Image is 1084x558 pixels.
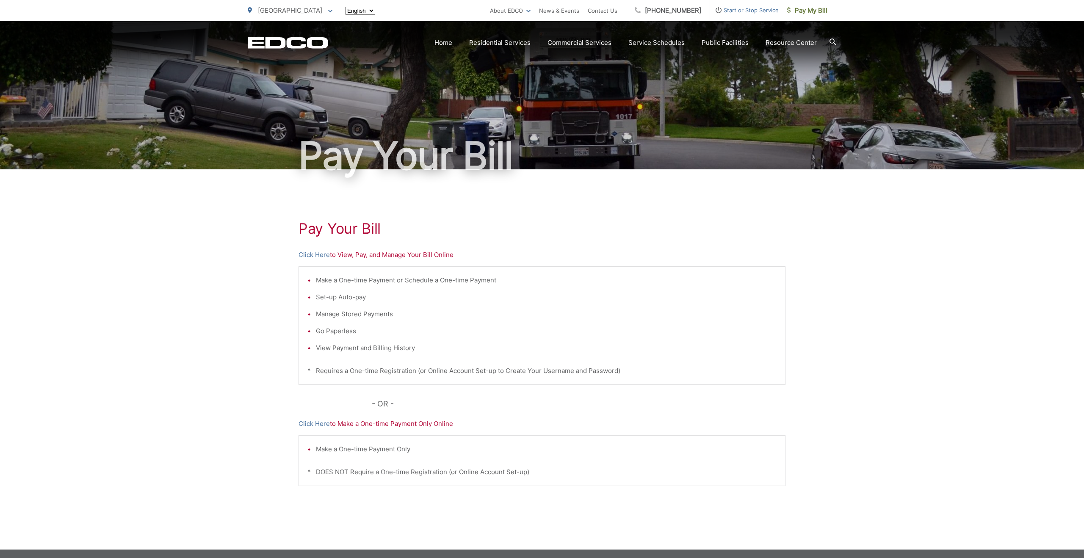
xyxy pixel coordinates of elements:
a: Click Here [299,250,330,260]
h1: Pay Your Bill [299,220,785,237]
select: Select a language [345,7,375,15]
p: * Requires a One-time Registration (or Online Account Set-up to Create Your Username and Password) [307,366,777,376]
a: News & Events [539,6,579,16]
h1: Pay Your Bill [248,135,836,177]
p: to Make a One-time Payment Only Online [299,419,785,429]
li: Set-up Auto-pay [316,292,777,302]
li: Manage Stored Payments [316,309,777,319]
li: Go Paperless [316,326,777,336]
a: Commercial Services [548,38,611,48]
a: Click Here [299,419,330,429]
a: Residential Services [469,38,531,48]
a: Public Facilities [702,38,749,48]
li: Make a One-time Payment Only [316,444,777,454]
a: Contact Us [588,6,617,16]
a: Home [434,38,452,48]
p: to View, Pay, and Manage Your Bill Online [299,250,785,260]
a: EDCD logo. Return to the homepage. [248,37,328,49]
a: Service Schedules [628,38,685,48]
a: About EDCO [490,6,531,16]
p: - OR - [372,398,786,410]
li: View Payment and Billing History [316,343,777,353]
span: Pay My Bill [787,6,827,16]
a: Resource Center [766,38,817,48]
span: [GEOGRAPHIC_DATA] [258,6,322,14]
p: * DOES NOT Require a One-time Registration (or Online Account Set-up) [307,467,777,477]
li: Make a One-time Payment or Schedule a One-time Payment [316,275,777,285]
